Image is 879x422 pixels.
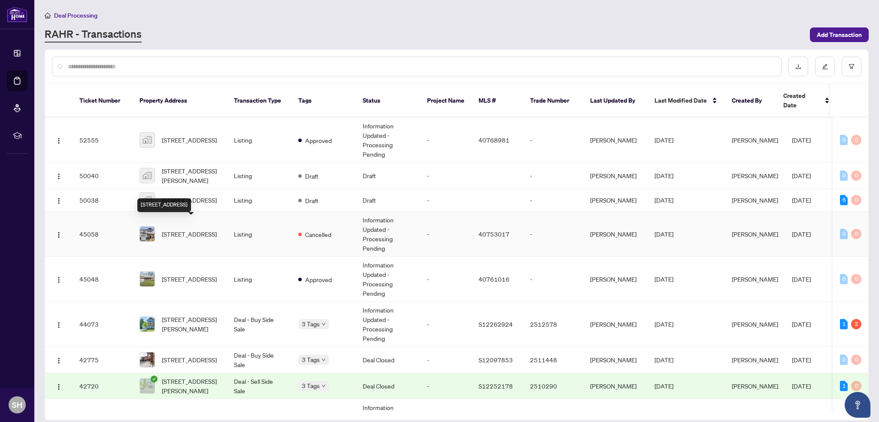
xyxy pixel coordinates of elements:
div: [STREET_ADDRESS] [137,198,191,212]
img: Logo [55,173,62,180]
td: [PERSON_NAME] [583,302,648,347]
span: Draft [305,171,318,181]
a: RAHR - Transactions [45,27,142,43]
div: 6 [840,195,848,205]
button: Logo [52,379,66,393]
div: 0 [851,195,861,205]
img: Logo [55,231,62,238]
button: Logo [52,133,66,147]
span: [STREET_ADDRESS][PERSON_NAME] [162,315,220,334]
td: 2512578 [523,302,583,347]
span: [STREET_ADDRESS][PERSON_NAME] [162,376,220,395]
img: thumbnail-img [140,227,155,241]
td: - [420,212,472,257]
button: Logo [52,317,66,331]
th: MLS # [472,84,523,118]
img: thumbnail-img [140,379,155,393]
img: thumbnail-img [140,352,155,367]
td: Deal - Buy Side Sale [227,347,291,373]
div: 1 [840,319,848,329]
th: Last Modified Date [648,84,725,118]
td: [PERSON_NAME] [583,189,648,212]
td: Deal - Sell Side Sale [227,373,291,399]
span: edit [822,64,828,70]
td: Deal - Buy Side Sale [227,302,291,347]
td: 2510290 [523,373,583,399]
td: - [523,189,583,212]
span: [STREET_ADDRESS] [162,135,217,145]
div: 0 [840,229,848,239]
td: - [523,212,583,257]
td: - [420,373,472,399]
span: [DATE] [792,320,811,328]
span: [PERSON_NAME] [732,172,778,179]
span: 3 Tags [302,319,320,329]
span: check-circle [151,376,158,383]
td: Listing [227,163,291,189]
div: 0 [840,170,848,181]
img: Logo [55,276,62,283]
span: [STREET_ADDRESS] [162,355,217,364]
img: Logo [55,357,62,364]
span: Created Date [783,91,819,110]
td: - [420,347,472,373]
span: [DATE] [792,230,811,238]
td: [PERSON_NAME] [583,163,648,189]
th: Trade Number [523,84,583,118]
span: Add Transaction [817,28,862,42]
span: [DATE] [655,136,673,144]
span: [DATE] [792,275,811,283]
span: [DATE] [655,356,673,364]
span: Deal Processing [54,12,97,19]
span: [PERSON_NAME] [732,320,778,328]
th: Ticket Number [73,84,133,118]
span: [DATE] [655,230,673,238]
img: thumbnail-img [140,272,155,286]
th: Tags [291,84,356,118]
span: [DATE] [792,172,811,179]
td: 52555 [73,118,133,163]
td: Information Updated - Processing Pending [356,257,420,302]
span: filter [849,64,855,70]
td: Deal Closed [356,347,420,373]
td: 50038 [73,189,133,212]
span: [DATE] [655,172,673,179]
span: 3 Tags [302,381,320,391]
span: [STREET_ADDRESS] [162,274,217,284]
td: Information Updated - Processing Pending [356,302,420,347]
button: Logo [52,227,66,241]
td: - [523,257,583,302]
button: Add Transaction [810,27,869,42]
img: thumbnail-img [140,133,155,147]
span: [DATE] [655,382,673,390]
span: [STREET_ADDRESS] [162,195,217,205]
div: 0 [851,135,861,145]
td: 44073 [73,302,133,347]
td: Information Updated - Processing Pending [356,212,420,257]
td: Draft [356,189,420,212]
span: down [321,358,326,362]
th: Last Updated By [583,84,648,118]
td: - [420,118,472,163]
td: Deal Closed [356,373,420,399]
div: 0 [851,170,861,181]
td: [PERSON_NAME] [583,118,648,163]
span: Approved [305,275,332,284]
span: [DATE] [792,382,811,390]
span: [PERSON_NAME] [732,196,778,204]
span: Cancelled [305,230,331,239]
img: thumbnail-img [140,193,155,207]
span: [STREET_ADDRESS][PERSON_NAME] [162,166,220,185]
td: - [523,163,583,189]
span: 40768981 [479,136,509,144]
span: Approved [305,136,332,145]
td: - [523,118,583,163]
button: Logo [52,193,66,207]
span: 40753017 [479,230,509,238]
button: edit [815,57,835,76]
button: Logo [52,169,66,182]
span: down [321,384,326,388]
span: down [321,322,326,326]
div: 2 [851,319,861,329]
span: S12262924 [479,320,513,328]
